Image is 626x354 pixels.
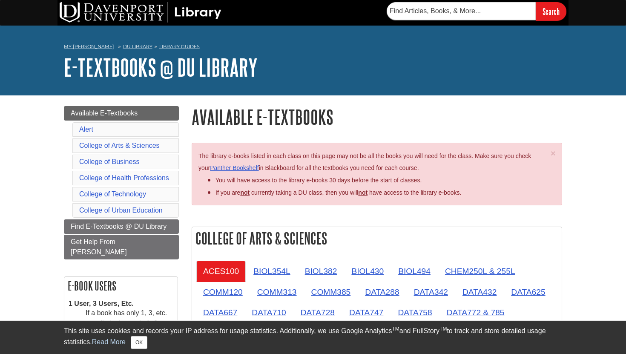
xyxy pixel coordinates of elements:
a: College of Business [79,158,139,165]
a: DATA758 [391,302,439,323]
u: not [358,189,368,196]
a: DATA772 & 785 [440,302,511,323]
a: BIOL430 [345,261,391,282]
a: Available E-Textbooks [64,106,179,121]
a: DATA747 [342,302,390,323]
a: DATA728 [294,302,342,323]
a: E-Textbooks @ DU Library [64,54,258,81]
span: Find E-Textbooks @ DU Library [71,223,167,230]
span: × [551,148,556,158]
a: Read More [92,338,126,345]
nav: breadcrumb [64,41,562,55]
a: COMM120 [196,282,250,302]
span: Get Help From [PERSON_NAME] [71,238,127,256]
a: CHEM250L & 255L [438,261,522,282]
a: Alert [79,126,93,133]
h2: College of Arts & Sciences [192,227,562,250]
span: You will have access to the library e-books 30 days before the start of classes. [215,177,422,184]
input: Search [536,2,566,20]
a: BIOL382 [298,261,344,282]
span: The library e-books listed in each class on this page may not be all the books you will need for ... [198,153,531,172]
form: Searches DU Library's articles, books, and more [387,2,566,20]
img: DU Library [60,2,221,23]
a: ACES100 [196,261,246,282]
button: Close [131,336,147,349]
a: DATA288 [358,282,406,302]
span: Available E-Textbooks [71,109,138,117]
a: Library Guides [159,43,200,49]
a: DU Library [123,43,152,49]
a: DATA432 [456,282,503,302]
span: If you are currently taking a DU class, then you will have access to the library e-books. [215,189,461,196]
input: Find Articles, Books, & More... [387,2,536,20]
a: Find E-Textbooks @ DU Library [64,219,179,234]
div: This site uses cookies and records your IP address for usage statistics. Additionally, we use Goo... [64,326,562,349]
h2: E-book Users [64,277,178,295]
h1: Available E-Textbooks [192,106,562,128]
button: Close [551,149,556,158]
a: Panther Bookshelf [210,164,258,171]
a: College of Technology [79,190,146,198]
a: COMM313 [250,282,304,302]
a: College of Urban Education [79,207,163,214]
strong: not [240,189,250,196]
sup: TM [439,326,447,332]
sup: TM [392,326,399,332]
a: DATA625 [504,282,552,302]
a: My [PERSON_NAME] [64,43,114,50]
a: BIOL494 [391,261,437,282]
a: Get Help From [PERSON_NAME] [64,235,179,259]
a: BIOL354L [247,261,297,282]
a: College of Arts & Sciences [79,142,160,149]
a: DATA710 [245,302,293,323]
a: College of Health Professions [79,174,169,181]
a: COMM385 [304,282,358,302]
a: DATA342 [407,282,455,302]
dt: 1 User, 3 Users, Etc. [69,299,173,309]
a: DATA667 [196,302,244,323]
